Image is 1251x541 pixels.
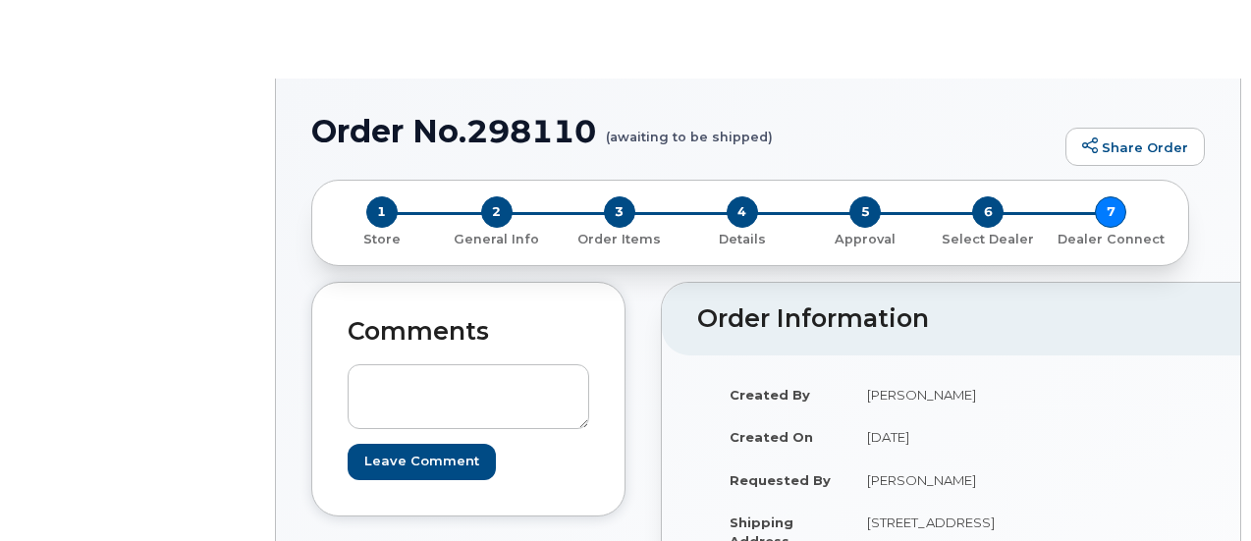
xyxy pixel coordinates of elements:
[558,228,680,248] a: 3 Order Items
[606,114,773,144] small: (awaiting to be shipped)
[348,444,496,480] input: Leave Comment
[443,231,550,248] p: General Info
[311,114,1056,148] h1: Order No.298110
[566,231,673,248] p: Order Items
[730,429,813,445] strong: Created On
[727,196,758,228] span: 4
[730,472,831,488] strong: Requested By
[366,196,398,228] span: 1
[1065,128,1205,167] a: Share Order
[348,318,589,346] h2: Comments
[604,196,635,228] span: 3
[935,231,1042,248] p: Select Dealer
[336,231,427,248] p: Store
[804,228,927,248] a: 5 Approval
[972,196,1004,228] span: 6
[849,196,881,228] span: 5
[730,387,810,403] strong: Created By
[927,228,1050,248] a: 6 Select Dealer
[812,231,919,248] p: Approval
[481,196,513,228] span: 2
[435,228,558,248] a: 2 General Info
[688,231,795,248] p: Details
[849,415,1019,459] td: [DATE]
[680,228,803,248] a: 4 Details
[849,459,1019,502] td: [PERSON_NAME]
[328,228,435,248] a: 1 Store
[849,373,1019,416] td: [PERSON_NAME]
